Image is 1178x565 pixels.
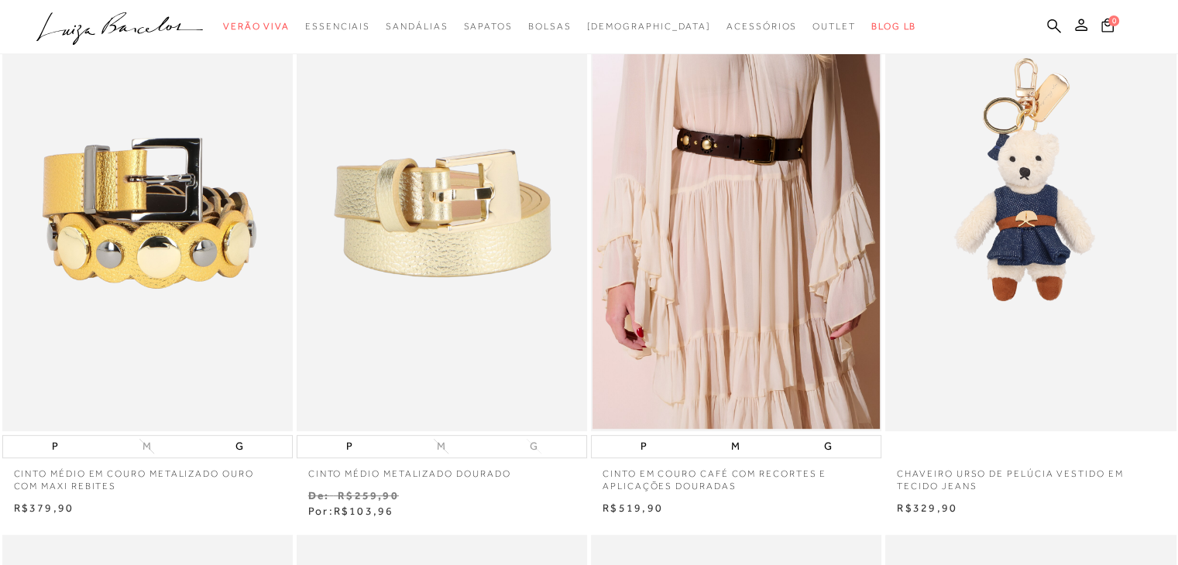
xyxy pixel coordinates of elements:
[14,502,74,514] span: R$379,90
[223,12,290,41] a: categoryNavScreenReaderText
[223,21,290,32] span: Verão Viva
[871,21,916,32] span: BLOG LB
[2,458,293,494] a: CINTO MÉDIO EM COURO METALIZADO OURO COM MAXI REBITES
[586,21,711,32] span: [DEMOGRAPHIC_DATA]
[636,436,651,457] button: P
[528,21,572,32] span: Bolsas
[528,12,572,41] a: categoryNavScreenReaderText
[386,12,448,41] a: categoryNavScreenReaderText
[591,458,881,494] a: CINTO EM COURO CAFÉ COM RECORTES E APLICAÇÕES DOURADAS
[525,439,542,454] button: G
[726,21,797,32] span: Acessórios
[308,489,330,502] small: De:
[897,502,957,514] span: R$329,90
[812,21,856,32] span: Outlet
[231,436,248,457] button: G
[305,21,370,32] span: Essenciais
[726,436,744,457] button: M
[871,12,916,41] a: BLOG LB
[812,12,856,41] a: categoryNavScreenReaderText
[586,12,711,41] a: noSubCategoriesText
[463,21,512,32] span: Sapatos
[297,458,587,481] a: CINTO MÉDIO METALIZADO DOURADO
[386,21,448,32] span: Sandálias
[1097,17,1118,38] button: 0
[432,439,450,454] button: M
[603,502,663,514] span: R$519,90
[305,12,370,41] a: categoryNavScreenReaderText
[1108,15,1119,26] span: 0
[726,12,797,41] a: categoryNavScreenReaderText
[819,436,836,457] button: G
[342,436,357,457] button: P
[47,436,63,457] button: P
[338,489,399,502] small: R$259,90
[463,12,512,41] a: categoryNavScreenReaderText
[334,505,394,517] span: R$103,96
[885,458,1176,494] a: CHAVEIRO URSO DE PELÚCIA VESTIDO EM TECIDO JEANS
[308,505,394,517] span: Por:
[138,439,156,454] button: M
